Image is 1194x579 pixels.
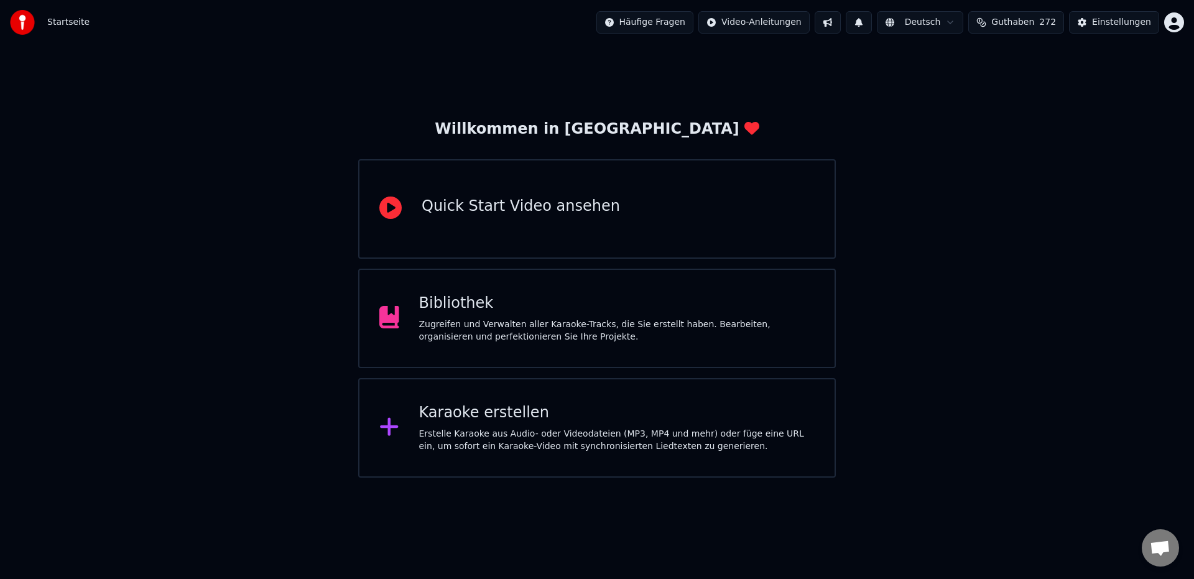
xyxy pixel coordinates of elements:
span: 272 [1039,16,1056,29]
span: Startseite [47,16,90,29]
button: Guthaben272 [968,11,1064,34]
div: Willkommen in [GEOGRAPHIC_DATA] [435,119,759,139]
img: youka [10,10,35,35]
div: Karaoke erstellen [419,403,815,423]
nav: breadcrumb [47,16,90,29]
div: Einstellungen [1092,16,1151,29]
button: Video-Anleitungen [698,11,810,34]
button: Häufige Fragen [596,11,694,34]
button: Einstellungen [1069,11,1159,34]
div: Quick Start Video ansehen [422,197,620,216]
div: Bibliothek [419,294,815,313]
div: Erstelle Karaoke aus Audio- oder Videodateien (MP3, MP4 und mehr) oder füge eine URL ein, um sofo... [419,428,815,453]
div: Zugreifen und Verwalten aller Karaoke-Tracks, die Sie erstellt haben. Bearbeiten, organisieren un... [419,318,815,343]
span: Guthaben [991,16,1034,29]
div: Chat öffnen [1142,529,1179,567]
